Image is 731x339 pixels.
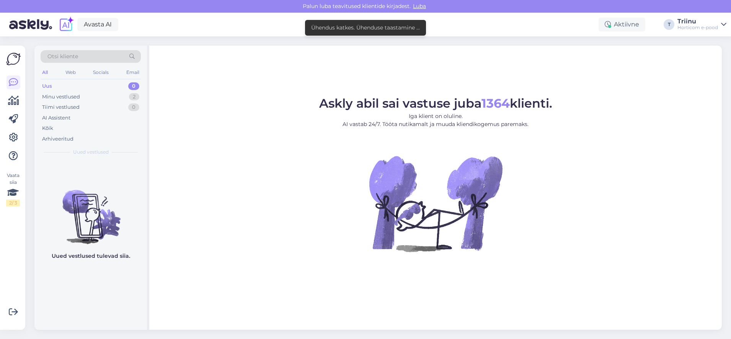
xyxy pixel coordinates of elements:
div: Arhiveeritud [42,135,73,143]
span: Uued vestlused [73,149,109,156]
div: Web [64,67,77,77]
div: Uus [42,82,52,90]
div: T [664,19,674,30]
a: Avasta AI [77,18,118,31]
div: All [41,67,49,77]
div: 0 [128,103,139,111]
div: 2 [129,93,139,101]
div: Ühendus katkes. Ühenduse taastamine ... [311,24,420,32]
div: Vaata siia [6,172,20,206]
img: No Chat active [367,134,504,272]
div: Horticom e-pood [677,25,718,31]
div: 2 / 3 [6,200,20,206]
div: Socials [91,67,110,77]
span: Askly abil sai vastuse juba klienti. [319,96,552,111]
img: No chats [34,176,147,245]
img: Askly Logo [6,52,21,66]
div: Aktiivne [599,18,645,31]
img: explore-ai [58,16,74,33]
div: Minu vestlused [42,93,80,101]
span: Luba [411,3,428,10]
b: 1364 [481,96,510,111]
div: AI Assistent [42,114,70,122]
div: Triinu [677,18,718,25]
div: Kõik [42,124,53,132]
div: Tiimi vestlused [42,103,80,111]
p: Uued vestlused tulevad siia. [52,252,130,260]
p: Iga klient on oluline. AI vastab 24/7. Tööta nutikamalt ja muuda kliendikogemus paremaks. [319,112,552,128]
div: 0 [128,82,139,90]
a: TriinuHorticom e-pood [677,18,726,31]
span: Otsi kliente [47,52,78,61]
div: Email [125,67,141,77]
